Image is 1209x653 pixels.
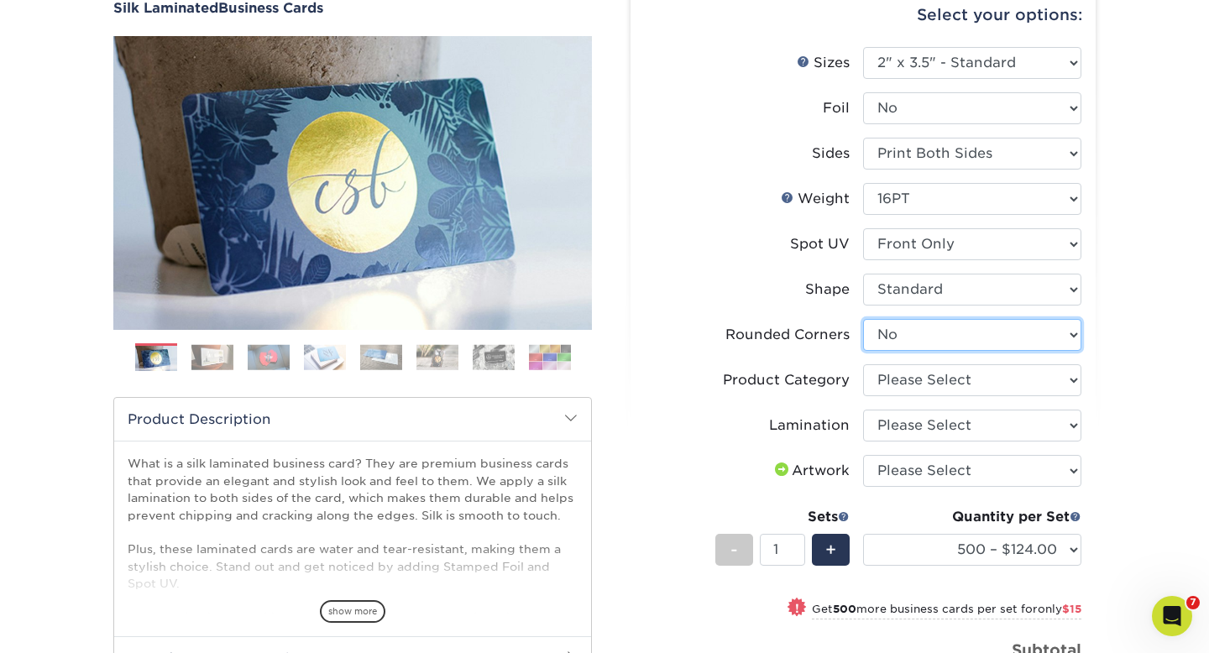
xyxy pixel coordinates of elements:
[790,234,850,254] div: Spot UV
[825,537,836,562] span: +
[1038,603,1081,615] span: only
[863,507,1081,527] div: Quantity per Set
[715,507,850,527] div: Sets
[723,370,850,390] div: Product Category
[812,144,850,164] div: Sides
[772,461,850,481] div: Artwork
[797,53,850,73] div: Sizes
[416,344,458,370] img: Business Cards 06
[304,344,346,370] img: Business Cards 04
[1152,596,1192,636] iframe: Intercom live chat
[248,344,290,370] img: Business Cards 03
[781,189,850,209] div: Weight
[114,398,591,441] h2: Product Description
[4,602,143,647] iframe: Google Customer Reviews
[823,98,850,118] div: Foil
[320,600,385,623] span: show more
[805,279,850,300] div: Shape
[812,603,1081,619] small: Get more business cards per set for
[1186,596,1200,609] span: 7
[191,344,233,370] img: Business Cards 02
[730,537,738,562] span: -
[360,344,402,370] img: Business Cards 05
[135,337,177,379] img: Business Cards 01
[473,344,515,370] img: Business Cards 07
[1062,603,1081,615] span: $15
[833,603,856,615] strong: 500
[795,599,799,617] span: !
[529,344,571,370] img: Business Cards 08
[769,415,850,436] div: Lamination
[725,325,850,345] div: Rounded Corners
